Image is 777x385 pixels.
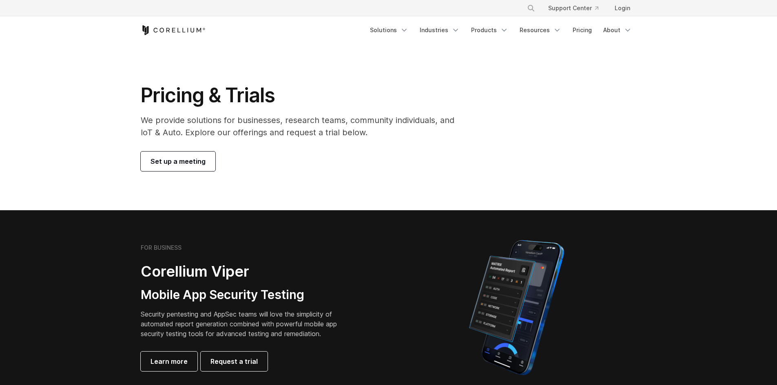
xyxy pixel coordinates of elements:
span: Set up a meeting [151,156,206,166]
h3: Mobile App Security Testing [141,287,350,303]
span: Learn more [151,356,188,366]
h6: FOR BUSINESS [141,244,182,251]
h2: Corellium Viper [141,262,350,281]
a: Corellium Home [141,25,206,35]
p: We provide solutions for businesses, research teams, community individuals, and IoT & Auto. Explo... [141,114,466,139]
a: Login [608,1,637,15]
a: Support Center [542,1,605,15]
p: Security pentesting and AppSec teams will love the simplicity of automated report generation comb... [141,309,350,339]
div: Navigation Menu [517,1,637,15]
button: Search [524,1,538,15]
div: Navigation Menu [365,23,637,37]
h1: Pricing & Trials [141,83,466,108]
a: About [598,23,637,37]
span: Request a trial [210,356,258,366]
a: Resources [515,23,566,37]
a: Learn more [141,352,197,371]
a: Request a trial [201,352,268,371]
a: Industries [415,23,465,37]
a: Set up a meeting [141,152,215,171]
a: Solutions [365,23,413,37]
img: Corellium MATRIX automated report on iPhone showing app vulnerability test results across securit... [455,236,578,379]
a: Pricing [568,23,597,37]
a: Products [466,23,513,37]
